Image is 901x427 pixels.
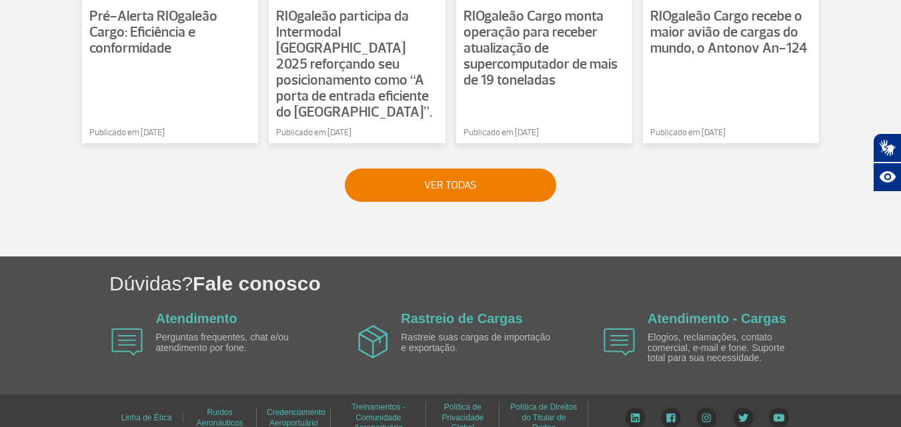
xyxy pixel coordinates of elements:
[89,127,165,140] span: Publicado em [DATE]
[276,127,351,140] span: Publicado em [DATE]
[111,328,143,356] img: airplane icon
[873,133,901,163] button: Abrir tradutor de língua de sinais.
[121,408,171,427] a: Linha de Ética
[358,325,388,358] img: airplane icon
[873,133,901,192] div: Plugin de acessibilidade da Hand Talk.
[345,169,556,202] button: VER TODAS
[156,332,309,353] p: Perguntas frequentes, chat e/ou atendimento por fone.
[89,7,217,57] span: Pré-Alerta RIOgaleão Cargo: Eficiência e conformidade
[109,270,901,297] h1: Dúvidas?
[401,332,554,353] p: Rastreie suas cargas de importação e exportação.
[276,7,432,121] span: RIOgaleão participa da Intermodal [GEOGRAPHIC_DATA] 2025 reforçando seu posicionamento como “A po...
[650,7,807,57] span: RIOgaleão Cargo recebe o maior avião de cargas do mundo, o Antonov An-124
[604,328,635,356] img: airplane icon
[648,332,801,363] p: Elogios, reclamações, contato comercial, e-mail e fone. Suporte total para sua necessidade.
[401,311,522,326] a: Rastreio de Cargas
[873,163,901,192] button: Abrir recursos assistivos.
[156,311,237,326] a: Atendimento
[648,311,786,326] a: Atendimento - Cargas
[464,127,539,140] span: Publicado em [DATE]
[464,7,618,89] span: RIOgaleão Cargo monta operação para receber atualização de supercomputador de mais de 19 toneladas
[650,127,726,140] span: Publicado em [DATE]
[193,272,321,294] span: Fale conosco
